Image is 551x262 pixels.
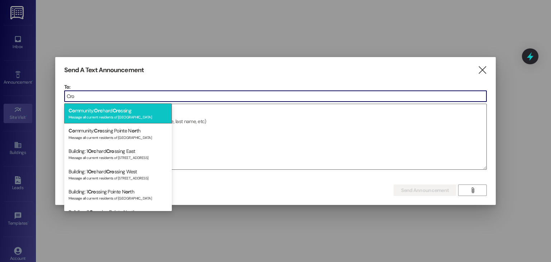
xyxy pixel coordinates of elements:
button: Send Announcement [394,184,456,196]
span: Cro [94,127,102,134]
div: mmunity: ssing Pointe N th [64,123,172,144]
span: Cro [106,168,114,175]
span: or [132,127,137,134]
h3: Send A Text Announcement [64,66,144,74]
span: Orc [88,168,96,175]
p: To: [64,83,487,90]
span: Send Announcement [401,187,449,194]
span: Cro [106,148,114,154]
span: Orc [94,107,103,114]
span: Co [69,127,75,134]
i:  [470,187,475,193]
span: Cro [89,209,98,215]
div: Building: 1 hard ssing West [64,164,172,185]
div: Message all current residents of [STREET_ADDRESS] [69,154,168,160]
div: Message all current residents of [GEOGRAPHIC_DATA] [69,195,168,201]
div: Building: 1 hard ssing East [64,144,172,164]
span: or [127,209,132,215]
div: Message all current residents of [STREET_ADDRESS] [69,174,168,181]
div: Building: 2 ssing Pointe N th [64,205,172,225]
span: Orc [88,148,96,154]
input: Type to select the units, buildings, or communities you want to message. (e.g. 'Unit 1A', 'Buildi... [65,91,487,102]
span: Co [69,107,75,114]
span: Cro [113,107,121,114]
div: Message all current residents of [GEOGRAPHIC_DATA] [69,113,168,120]
div: mmunity: hard ssing [64,103,172,124]
div: Building: 1 ssing Pointe N th [64,184,172,205]
span: Cro [88,188,96,195]
i:  [477,66,487,74]
span: or [125,188,130,195]
div: Message all current residents of [GEOGRAPHIC_DATA] [69,134,168,140]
